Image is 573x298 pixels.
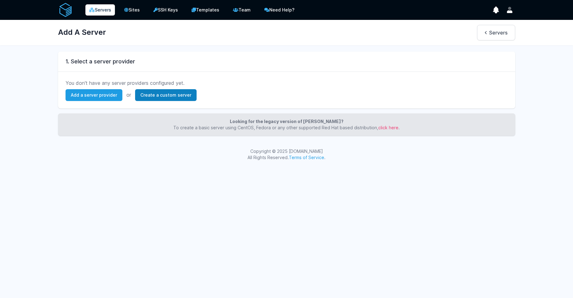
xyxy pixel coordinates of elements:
h1: Add A Server [58,25,106,40]
span: or [126,91,131,99]
div: To create a basic server using CentOS, Fedora or any other supported Red Hat based distribution, . [58,113,515,136]
a: Servers [477,25,515,40]
a: click here [378,125,398,130]
a: Create a custom server [135,89,197,101]
h3: 1. Select a server provider [66,58,135,65]
a: Templates [187,4,224,16]
a: Terms of Service [289,155,324,160]
a: Team [229,4,255,16]
div: You don't have any server providers configured yet. [66,79,508,87]
a: Need Help? [260,4,299,16]
a: Servers [85,4,115,16]
img: serverAuth logo [58,2,73,17]
div: Looking for the legacy version of [PERSON_NAME]? [63,118,510,125]
a: SSH Keys [149,4,182,16]
button: show notifications [490,4,502,16]
button: User menu [504,4,515,16]
a: Sites [120,4,144,16]
a: Add a server provider [66,89,122,101]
